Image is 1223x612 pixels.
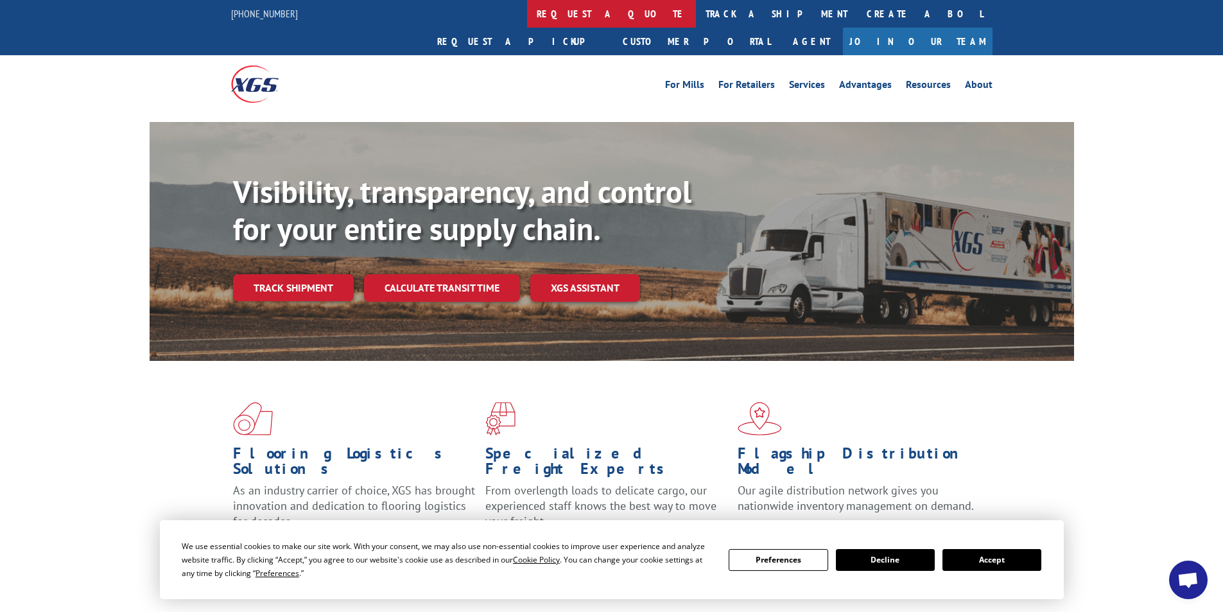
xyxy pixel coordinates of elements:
[513,554,560,565] span: Cookie Policy
[160,520,1064,599] div: Cookie Consent Prompt
[182,539,713,580] div: We use essential cookies to make our site work. With your consent, we may also use non-essential ...
[233,483,475,529] span: As an industry carrier of choice, XGS has brought innovation and dedication to flooring logistics...
[718,80,775,94] a: For Retailers
[665,80,704,94] a: For Mills
[428,28,613,55] a: Request a pickup
[738,483,974,513] span: Our agile distribution network gives you nationwide inventory management on demand.
[233,402,273,435] img: xgs-icon-total-supply-chain-intelligence-red
[233,446,476,483] h1: Flooring Logistics Solutions
[613,28,780,55] a: Customer Portal
[233,274,354,301] a: Track shipment
[231,7,298,20] a: [PHONE_NUMBER]
[1169,561,1208,599] div: Open chat
[836,549,935,571] button: Decline
[485,446,728,483] h1: Specialized Freight Experts
[789,80,825,94] a: Services
[942,549,1041,571] button: Accept
[233,171,691,249] b: Visibility, transparency, and control for your entire supply chain.
[256,568,299,579] span: Preferences
[780,28,843,55] a: Agent
[738,446,980,483] h1: Flagship Distribution Model
[485,483,728,540] p: From overlength loads to delicate cargo, our experienced staff knows the best way to move your fr...
[906,80,951,94] a: Resources
[530,274,640,302] a: XGS ASSISTANT
[843,28,993,55] a: Join Our Team
[839,80,892,94] a: Advantages
[729,549,828,571] button: Preferences
[965,80,993,94] a: About
[364,274,520,302] a: Calculate transit time
[738,402,782,435] img: xgs-icon-flagship-distribution-model-red
[485,402,516,435] img: xgs-icon-focused-on-flooring-red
